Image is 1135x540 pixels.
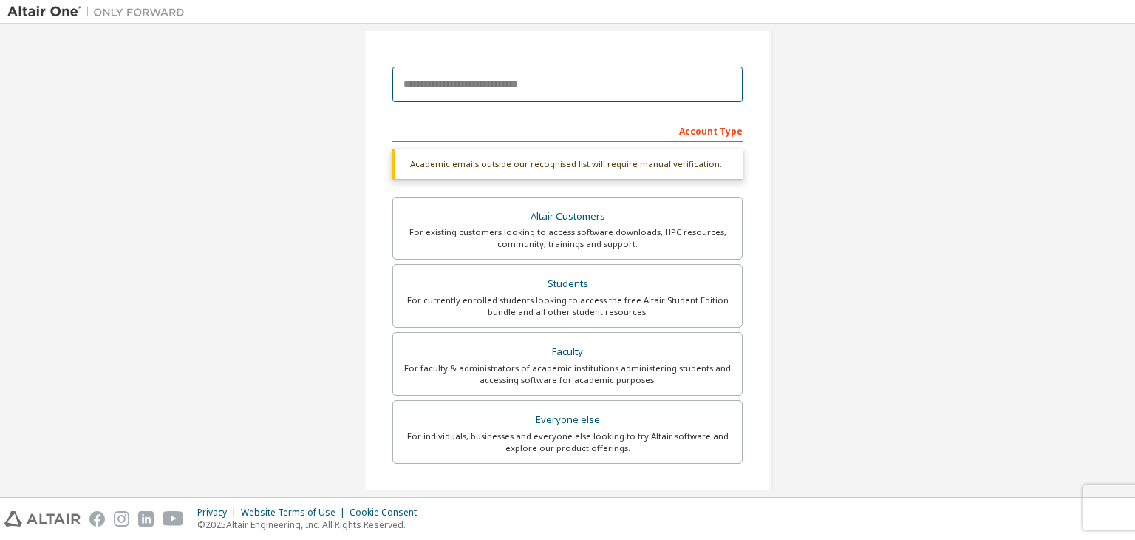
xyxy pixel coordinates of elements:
[7,4,192,19] img: Altair One
[4,511,81,527] img: altair_logo.svg
[392,486,743,510] div: Your Profile
[402,274,733,294] div: Students
[197,519,426,531] p: © 2025 Altair Engineering, Inc. All Rights Reserved.
[392,149,743,179] div: Academic emails outside our recognised list will require manual verification.
[402,342,733,362] div: Faculty
[392,118,743,142] div: Account Type
[89,511,105,527] img: facebook.svg
[402,226,733,250] div: For existing customers looking to access software downloads, HPC resources, community, trainings ...
[350,507,426,519] div: Cookie Consent
[241,507,350,519] div: Website Terms of Use
[138,511,154,527] img: linkedin.svg
[114,511,129,527] img: instagram.svg
[402,410,733,431] div: Everyone else
[402,362,733,386] div: For faculty & administrators of academic institutions administering students and accessing softwa...
[402,431,733,454] div: For individuals, businesses and everyone else looking to try Altair software and explore our prod...
[402,294,733,318] div: For currently enrolled students looking to access the free Altair Student Edition bundle and all ...
[197,507,241,519] div: Privacy
[163,511,184,527] img: youtube.svg
[402,206,733,227] div: Altair Customers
